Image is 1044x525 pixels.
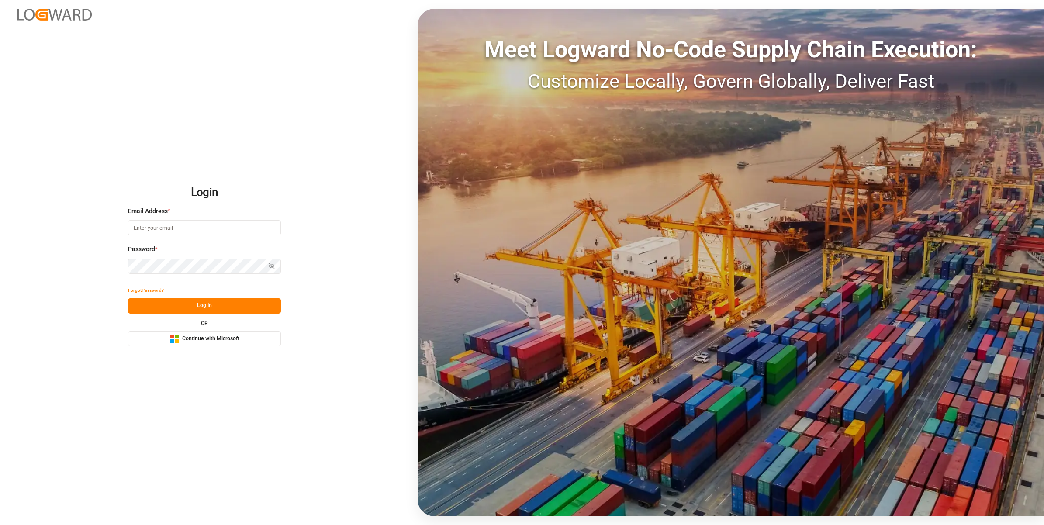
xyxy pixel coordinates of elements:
div: Meet Logward No-Code Supply Chain Execution: [418,33,1044,67]
small: OR [201,321,208,326]
div: Customize Locally, Govern Globally, Deliver Fast [418,67,1044,96]
span: Password [128,245,155,254]
h2: Login [128,179,281,207]
button: Forgot Password? [128,283,164,298]
span: Email Address [128,207,168,216]
span: Continue with Microsoft [182,335,239,343]
img: Logward_new_orange.png [17,9,92,21]
input: Enter your email [128,220,281,235]
button: Log In [128,298,281,314]
button: Continue with Microsoft [128,331,281,346]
